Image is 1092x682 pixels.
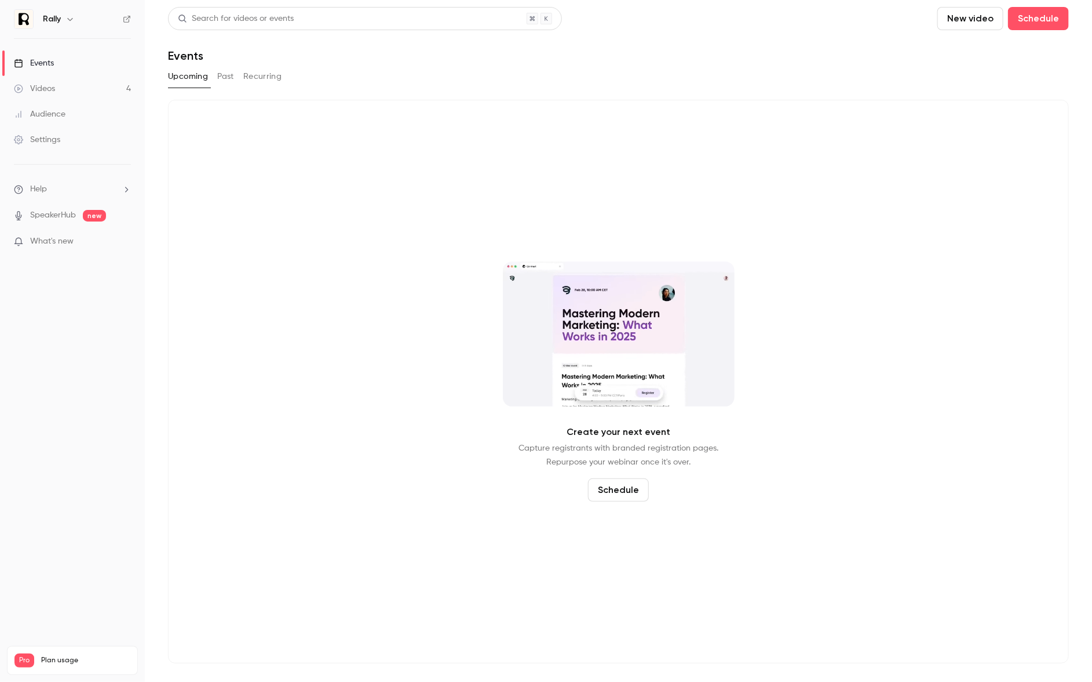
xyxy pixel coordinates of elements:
[588,478,649,502] button: Schedule
[14,134,60,146] div: Settings
[116,236,131,247] iframe: Noticeable Trigger
[83,210,106,222] span: new
[217,67,234,86] button: Past
[518,441,718,469] p: Capture registrants with branded registration pages. Repurpose your webinar once it's over.
[1008,7,1069,30] button: Schedule
[14,83,55,95] div: Videos
[30,235,74,248] span: What's new
[41,656,130,665] span: Plan usage
[14,57,54,69] div: Events
[567,425,670,439] p: Create your next event
[168,49,203,63] h1: Events
[30,183,47,195] span: Help
[937,7,1003,30] button: New video
[30,209,76,222] a: SpeakerHub
[14,10,33,28] img: Rally
[243,67,282,86] button: Recurring
[178,13,294,25] div: Search for videos or events
[168,67,208,86] button: Upcoming
[43,13,61,25] h6: Rally
[14,183,131,195] li: help-dropdown-opener
[14,108,65,120] div: Audience
[14,654,34,668] span: Pro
